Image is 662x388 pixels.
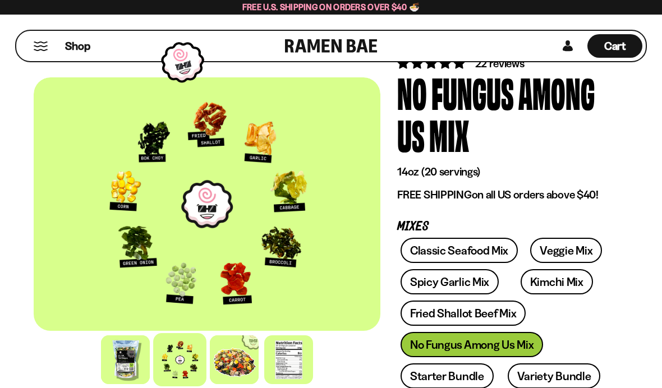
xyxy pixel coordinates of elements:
[397,71,427,113] div: No
[397,188,612,202] p: on all US orders above $40!
[65,39,90,54] span: Shop
[397,165,612,179] p: 14oz (20 servings)
[521,269,593,294] a: Kimchi Mix
[431,71,514,113] div: Fungus
[429,113,469,155] div: Mix
[33,41,48,51] button: Mobile Menu Trigger
[401,301,526,326] a: Fried Shallot Beef Mix
[604,39,626,53] span: Cart
[397,113,425,155] div: Us
[530,238,602,263] a: Veggie Mix
[397,188,471,201] strong: FREE SHIPPING
[587,31,642,61] div: Cart
[397,221,612,232] p: Mixes
[401,238,518,263] a: Classic Seafood Mix
[242,2,420,12] span: Free U.S. Shipping on Orders over $40 🍜
[518,71,595,113] div: Among
[65,34,90,58] a: Shop
[401,269,499,294] a: Spicy Garlic Mix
